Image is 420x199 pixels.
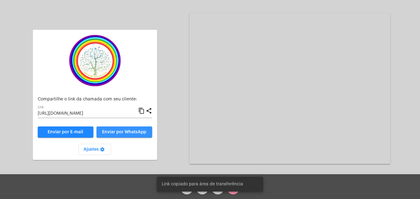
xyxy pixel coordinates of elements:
span: Enviar por E-mail [48,130,83,134]
span: Enviar por WhatsApp [102,130,146,134]
button: Enviar por WhatsApp [96,126,152,138]
a: Enviar por E-mail [38,126,93,138]
span: Ajustes [84,147,106,152]
mat-icon: share [146,107,152,115]
mat-icon: content_copy [138,107,145,115]
img: c337f8d0-2252-6d55-8527-ab50248c0d14.png [64,35,126,86]
p: Compartilhe o link da chamada com seu cliente: [38,97,152,102]
mat-icon: settings [99,147,106,154]
button: Ajustes [79,144,111,155]
span: Link copiado para área de transferência [162,181,243,187]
